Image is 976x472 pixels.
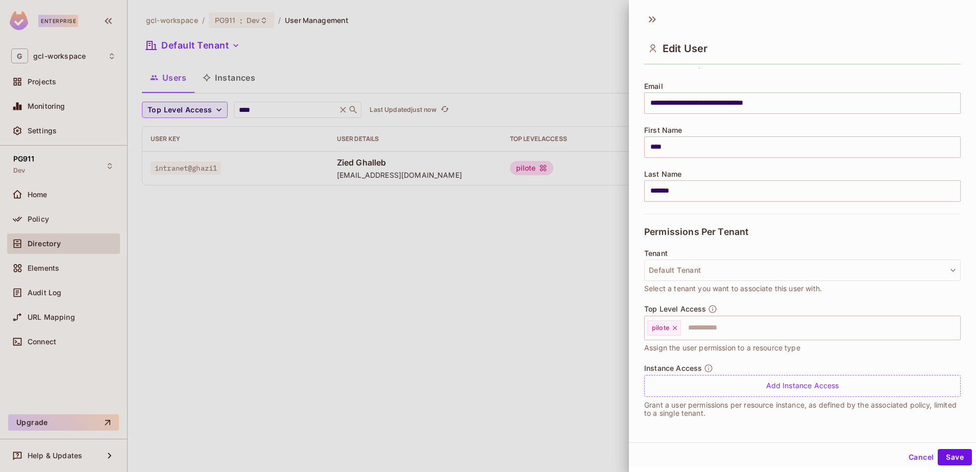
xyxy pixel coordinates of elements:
[647,320,681,336] div: pilote
[644,342,800,353] span: Assign the user permission to a resource type
[644,249,668,257] span: Tenant
[644,170,681,178] span: Last Name
[644,401,961,417] p: Grant a user permissions per resource instance, as defined by the associated policy, limited to a...
[644,259,961,281] button: Default Tenant
[905,449,938,465] button: Cancel
[955,326,957,328] button: Open
[663,42,707,55] span: Edit User
[652,324,669,332] span: pilote
[644,305,706,313] span: Top Level Access
[644,364,702,372] span: Instance Access
[644,375,961,397] div: Add Instance Access
[644,227,748,237] span: Permissions Per Tenant
[644,82,663,90] span: Email
[644,126,682,134] span: First Name
[644,283,822,294] span: Select a tenant you want to associate this user with.
[938,449,972,465] button: Save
